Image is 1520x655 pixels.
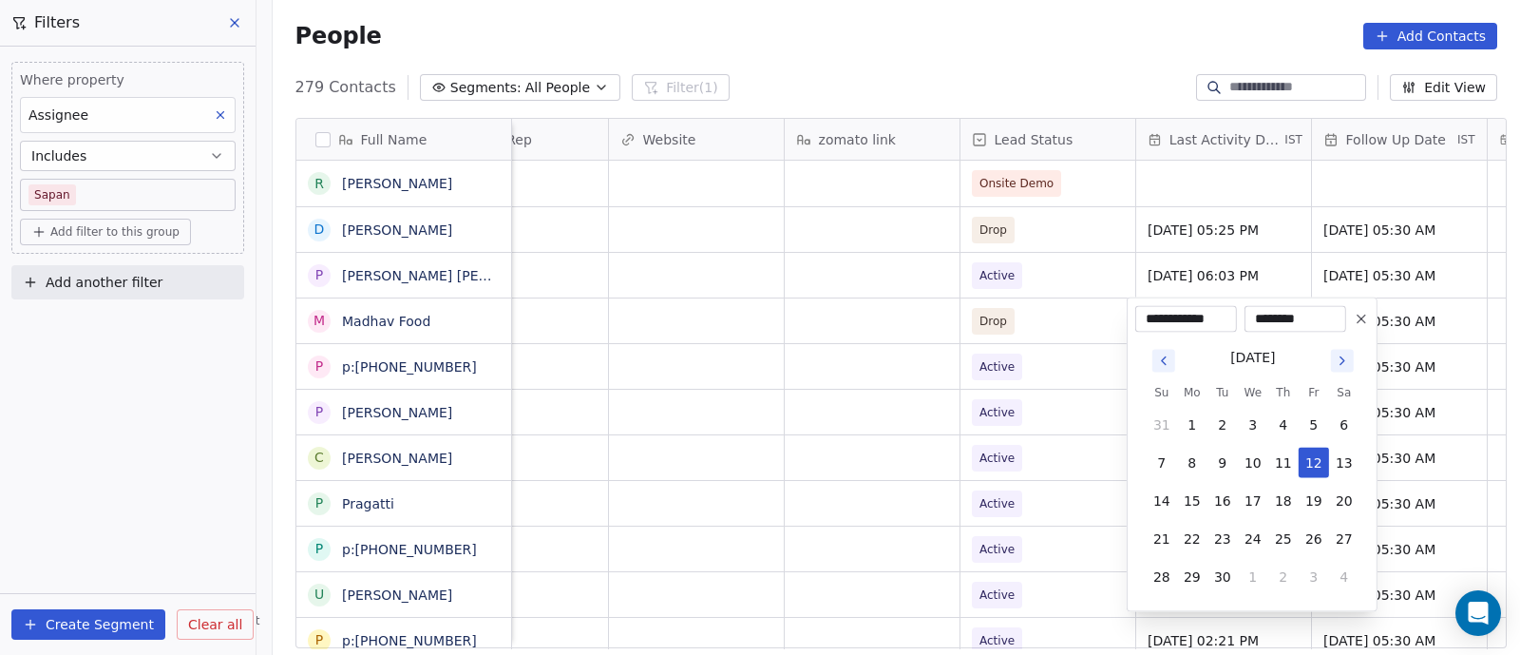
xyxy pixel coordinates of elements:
button: 3 [1238,410,1268,440]
th: Sunday [1147,383,1177,402]
button: 31 [1147,410,1177,440]
button: 12 [1299,448,1329,478]
button: 4 [1268,410,1299,440]
button: 18 [1268,486,1299,516]
button: 29 [1177,562,1207,592]
button: 20 [1329,486,1359,516]
button: 2 [1207,410,1238,440]
th: Monday [1177,383,1207,402]
button: 3 [1299,562,1329,592]
button: 13 [1329,448,1359,478]
div: [DATE] [1230,348,1275,368]
button: 4 [1329,562,1359,592]
th: Saturday [1329,383,1359,402]
button: 2 [1268,562,1299,592]
button: 15 [1177,486,1207,516]
button: 7 [1147,448,1177,478]
button: 8 [1177,448,1207,478]
th: Friday [1299,383,1329,402]
button: 25 [1268,524,1299,554]
button: 16 [1207,486,1238,516]
th: Thursday [1268,383,1299,402]
button: Go to previous month [1150,348,1177,375]
button: 27 [1329,524,1359,554]
button: 28 [1147,562,1177,592]
button: Go to next month [1329,348,1356,375]
button: 5 [1299,410,1329,440]
button: 6 [1329,410,1359,440]
button: 11 [1268,448,1299,478]
th: Tuesday [1207,383,1238,402]
button: 1 [1177,410,1207,440]
button: 21 [1147,524,1177,554]
button: 23 [1207,524,1238,554]
button: 19 [1299,486,1329,516]
button: 1 [1238,562,1268,592]
th: Wednesday [1238,383,1268,402]
button: 9 [1207,448,1238,478]
button: 10 [1238,448,1268,478]
button: 22 [1177,524,1207,554]
button: 26 [1299,524,1329,554]
button: 30 [1207,562,1238,592]
button: 14 [1147,486,1177,516]
button: 24 [1238,524,1268,554]
button: 17 [1238,486,1268,516]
